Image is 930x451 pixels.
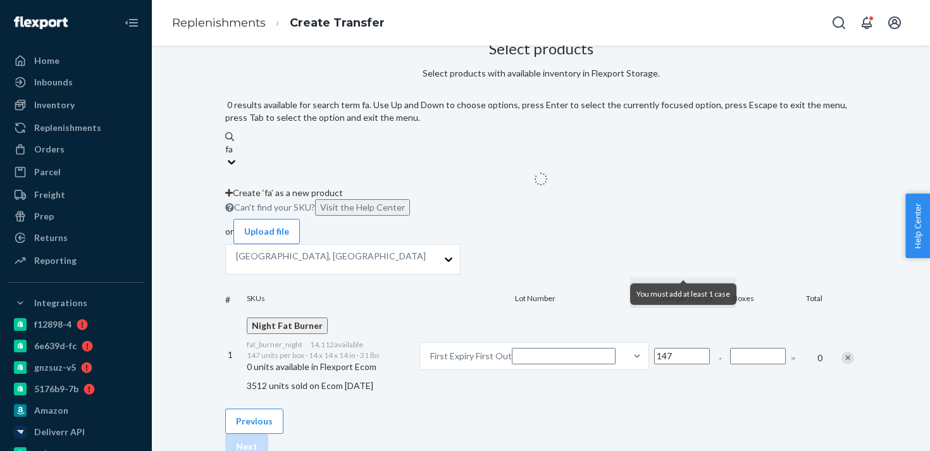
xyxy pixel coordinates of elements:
[247,380,414,392] p: 3512 units sold on Ecom [DATE]
[34,297,87,309] div: Integrations
[905,194,930,258] button: Help Center
[882,10,907,35] button: Open account menu
[8,95,144,115] a: Inventory
[654,348,710,364] input: Case Quantity
[730,293,793,306] div: Boxes
[8,314,144,335] a: f12898-4
[8,185,144,205] a: Freight
[8,422,144,442] a: Deliverr API
[234,202,410,213] span: Can't find your SKU?
[34,426,85,438] div: Deliverr API
[172,16,266,30] a: Replenishments
[34,361,76,374] div: gnzsuz-v5
[119,10,144,35] button: Close Navigation
[247,318,328,334] button: Night Fat Burner
[8,336,144,356] a: 6e639d-fc
[14,16,68,29] img: Flexport logo
[426,253,427,266] input: [GEOGRAPHIC_DATA], [GEOGRAPHIC_DATA]
[162,4,395,42] ol: breadcrumbs
[8,357,144,378] a: gnzsuz-v5
[225,293,244,306] div: #
[34,232,68,244] div: Returns
[315,199,410,216] button: 0 results available for search term fa. Use Up and Down to choose options, press Enter to select ...
[8,118,144,138] a: Replenishments
[8,400,144,421] a: Amazon
[34,340,77,352] div: 6e639d-fc
[854,10,879,35] button: Open notifications
[430,350,512,362] div: First Expiry First Out
[34,383,78,395] div: 5176b9-7b
[247,340,302,349] span: fat_burner_night
[34,143,65,156] div: Orders
[8,228,144,248] a: Returns
[34,76,73,89] div: Inbounds
[34,318,71,331] div: f12898-4
[810,352,822,364] span: 0
[730,348,786,364] input: Number of boxes
[512,348,616,364] input: First Expiry First Out
[225,226,233,237] span: or
[8,250,144,271] a: Reporting
[290,16,385,30] a: Create Transfer
[233,187,343,198] span: Create ‘fa’ as a new product
[489,40,593,57] h3: Select products
[8,51,144,71] a: Home
[826,10,852,35] button: Open Search Box
[247,361,414,373] p: 0 units available in Flexport Ecom
[8,139,144,159] a: Orders
[423,67,660,80] div: Select products with available inventory in Flexport Storage.
[34,99,75,111] div: Inventory
[34,210,54,223] div: Prep
[34,54,59,67] div: Home
[233,219,300,244] button: Upload file
[8,379,144,399] a: 5176b9-7b
[225,99,857,124] p: 0 results available for search term fa. Use Up and Down to choose options, press Enter to select ...
[252,320,323,331] span: Night Fat Burner
[310,340,363,349] span: 14,112 available
[34,404,68,417] div: Amazon
[34,188,65,201] div: Freight
[8,72,144,92] a: Inbounds
[841,352,854,364] div: Remove Item
[225,143,234,156] input: 0 results available for search term fa. Use Up and Down to choose options, press Enter to select ...
[225,409,283,434] button: Previous
[244,293,512,306] div: SKUs
[247,350,414,361] div: 147 units per box · 14 x 14 x 14 in · 31 lbs
[512,293,654,306] div: Lot Number
[236,250,426,263] p: [GEOGRAPHIC_DATA], [GEOGRAPHIC_DATA]
[34,121,101,134] div: Replenishments
[791,352,803,364] span: =
[630,283,736,305] div: You must add at least 1 case
[8,293,144,313] button: Integrations
[8,206,144,226] a: Prep
[228,349,242,361] p: 1
[34,166,61,178] div: Parcel
[793,293,825,306] div: Total
[34,254,77,267] div: Reporting
[8,162,144,182] a: Parcel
